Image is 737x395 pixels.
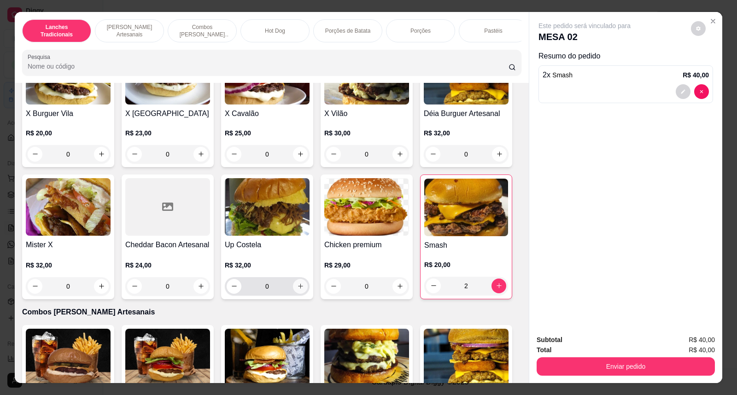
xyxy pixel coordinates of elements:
[326,279,341,294] button: decrease-product-quantity
[175,23,229,38] p: Combos [PERSON_NAME] Artesanais
[537,336,562,343] strong: Subtotal
[689,335,715,345] span: R$ 40,00
[689,345,715,355] span: R$ 40,00
[28,62,509,71] input: Pesquisa
[94,279,109,294] button: increase-product-quantity
[424,240,508,251] h4: Smash
[543,70,573,81] p: 2 x
[225,261,310,270] p: R$ 32,00
[103,23,156,38] p: [PERSON_NAME] Artesanais
[26,108,111,119] h4: X Burguer Vila
[552,71,573,79] span: Smash
[125,329,210,386] img: product-image
[324,239,409,250] h4: Chicken premium
[325,27,371,35] p: Porções de Batata
[410,27,431,35] p: Porções
[324,261,409,270] p: R$ 29,00
[227,279,241,294] button: decrease-product-quantity
[537,346,551,354] strong: Total
[706,14,720,29] button: Close
[225,329,310,386] img: product-image
[694,84,709,99] button: decrease-product-quantity
[193,279,208,294] button: increase-product-quantity
[324,108,409,119] h4: X Vilão
[426,279,441,293] button: decrease-product-quantity
[324,178,409,236] img: product-image
[265,27,285,35] p: Hot Dog
[538,21,631,30] p: Este pedido será vinculado para
[26,128,111,138] p: R$ 20,00
[28,279,42,294] button: decrease-product-quantity
[26,239,111,250] h4: Mister X
[293,279,308,294] button: increase-product-quantity
[125,239,210,250] h4: Cheddar Bacon Artesanal
[225,108,310,119] h4: X Cavalão
[424,329,509,386] img: product-image
[22,307,521,318] p: Combos [PERSON_NAME] Artesanais
[491,279,506,293] button: increase-product-quantity
[125,128,210,138] p: R$ 23,00
[424,179,508,236] img: product-image
[424,108,509,119] h4: Déia Burguer Artesanal
[26,178,111,236] img: product-image
[538,30,631,43] p: MESA 02
[676,84,690,99] button: decrease-product-quantity
[691,21,706,36] button: decrease-product-quantity
[537,357,715,376] button: Enviar pedido
[225,239,310,250] h4: Up Costela
[225,128,310,138] p: R$ 25,00
[30,23,83,38] p: Lanches Tradicionais
[26,261,111,270] p: R$ 32,00
[125,261,210,270] p: R$ 24,00
[125,108,210,119] h4: X [GEOGRAPHIC_DATA]
[426,147,440,162] button: decrease-product-quantity
[424,260,508,269] p: R$ 20,00
[424,128,509,138] p: R$ 32,00
[484,27,502,35] p: Pastéis
[26,329,111,386] img: product-image
[225,178,310,236] img: product-image
[392,279,407,294] button: increase-product-quantity
[127,279,142,294] button: decrease-product-quantity
[492,147,507,162] button: increase-product-quantity
[324,329,409,386] img: product-image
[683,70,709,80] p: R$ 40,00
[324,128,409,138] p: R$ 30,00
[538,51,713,62] p: Resumo do pedido
[28,53,53,61] label: Pesquisa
